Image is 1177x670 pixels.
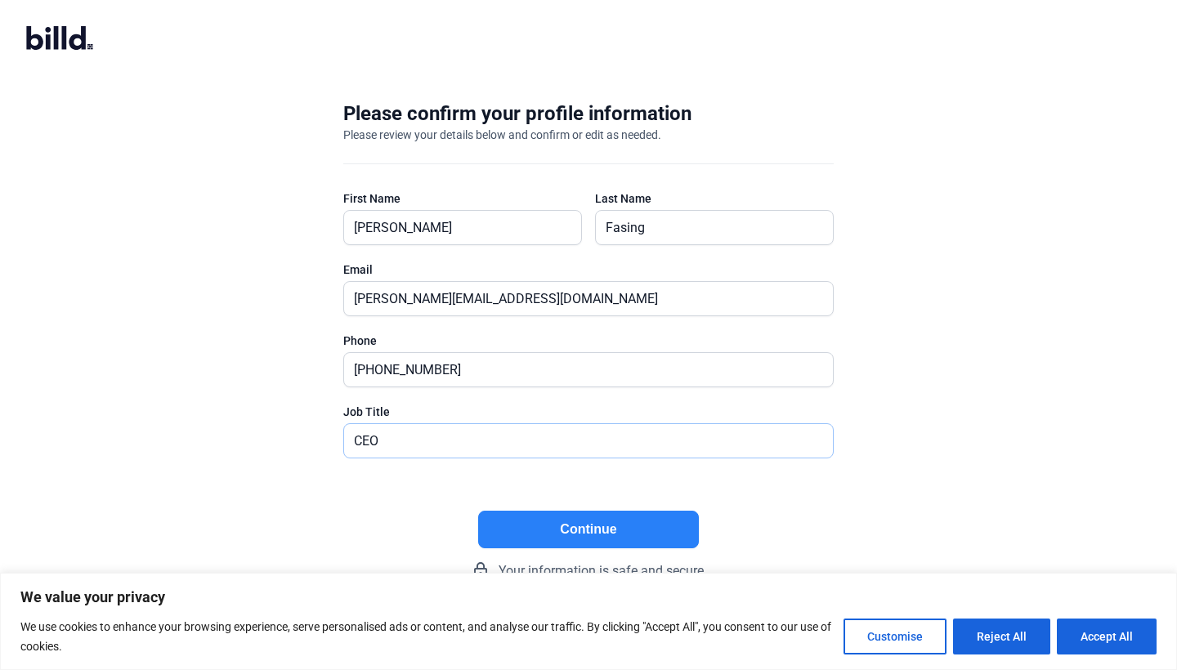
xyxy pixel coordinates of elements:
[343,261,834,278] div: Email
[20,617,831,656] p: We use cookies to enhance your browsing experience, serve personalised ads or content, and analys...
[844,619,947,654] button: Customise
[344,353,815,386] input: (XXX) XXX-XXXX
[343,190,582,207] div: First Name
[953,619,1050,654] button: Reject All
[1057,619,1157,654] button: Accept All
[343,100,691,127] div: Please confirm your profile information
[478,511,699,548] button: Continue
[471,561,490,581] mat-icon: lock_outline
[343,127,661,143] div: Please review your details below and confirm or edit as needed.
[20,587,1157,607] p: We value your privacy
[343,333,834,349] div: Phone
[595,190,834,207] div: Last Name
[343,404,834,420] div: Job Title
[343,561,834,581] div: Your information is safe and secure.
